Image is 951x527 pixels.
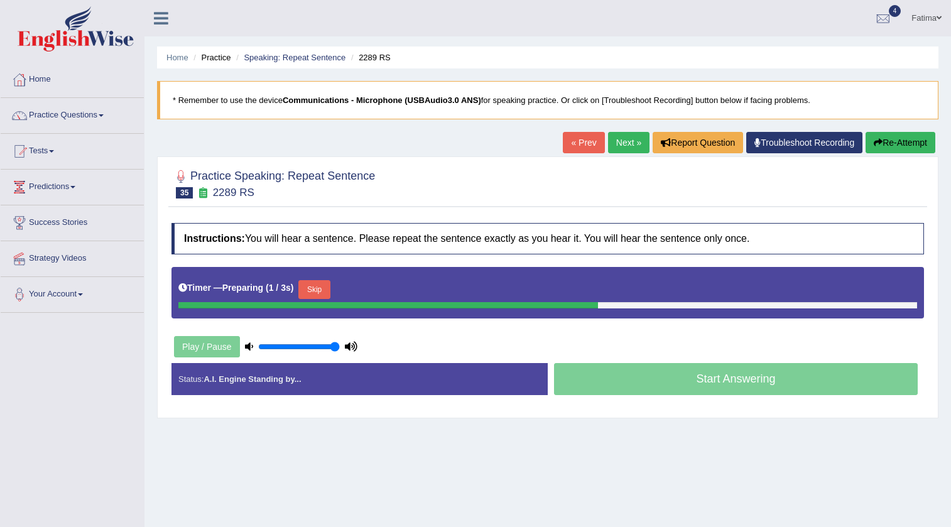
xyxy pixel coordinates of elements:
[563,132,604,153] a: « Prev
[653,132,743,153] button: Report Question
[176,187,193,198] span: 35
[1,241,144,273] a: Strategy Videos
[889,5,901,17] span: 4
[298,280,330,299] button: Skip
[196,187,209,199] small: Exam occurring question
[608,132,649,153] a: Next »
[244,53,345,62] a: Speaking: Repeat Sentence
[213,187,254,198] small: 2289 RS
[1,277,144,308] a: Your Account
[184,233,245,244] b: Instructions:
[190,52,231,63] li: Practice
[348,52,391,63] li: 2289 RS
[291,283,294,293] b: )
[283,95,481,105] b: Communications - Microphone (USBAudio3.0 ANS)
[1,62,144,94] a: Home
[269,283,291,293] b: 1 / 3s
[171,363,548,395] div: Status:
[1,170,144,201] a: Predictions
[746,132,862,153] a: Troubleshoot Recording
[171,167,375,198] h2: Practice Speaking: Repeat Sentence
[204,374,301,384] strong: A.I. Engine Standing by...
[866,132,935,153] button: Re-Attempt
[222,283,263,293] b: Preparing
[178,283,293,293] h5: Timer —
[1,98,144,129] a: Practice Questions
[266,283,269,293] b: (
[1,205,144,237] a: Success Stories
[171,223,924,254] h4: You will hear a sentence. Please repeat the sentence exactly as you hear it. You will hear the se...
[1,134,144,165] a: Tests
[166,53,188,62] a: Home
[157,81,938,119] blockquote: * Remember to use the device for speaking practice. Or click on [Troubleshoot Recording] button b...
